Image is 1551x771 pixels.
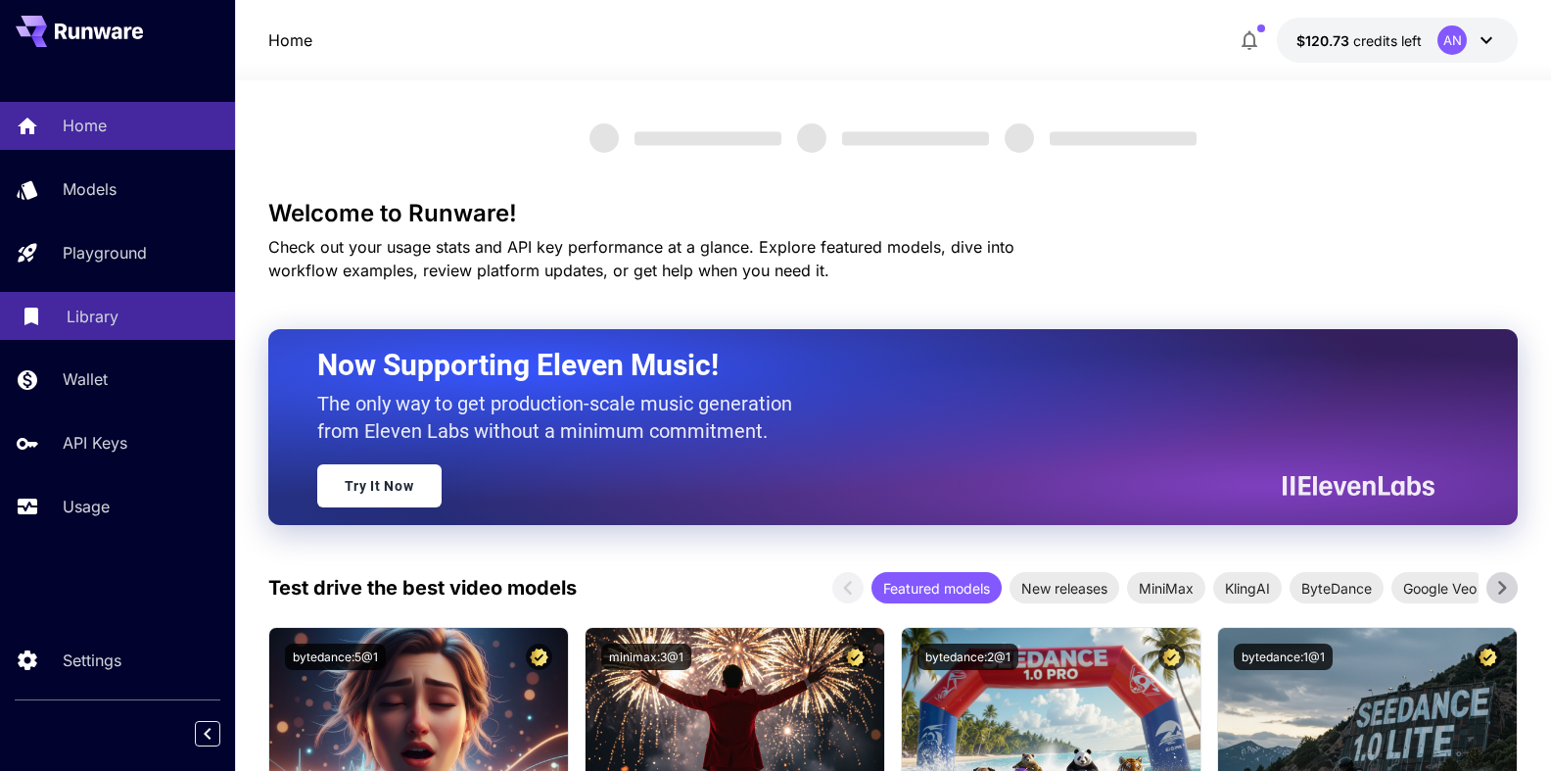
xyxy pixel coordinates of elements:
[1127,572,1205,603] div: MiniMax
[1277,18,1518,63] button: $120.73373AN
[63,495,110,518] p: Usage
[268,200,1519,227] h3: Welcome to Runware!
[526,644,552,670] button: Certified Model – Vetted for best performance and includes a commercial license.
[1010,578,1119,599] span: New releases
[1234,644,1333,670] button: bytedance:1@1
[67,305,118,328] p: Library
[63,649,121,672] p: Settings
[1290,578,1384,599] span: ByteDance
[317,464,442,507] a: Try It Now
[1391,578,1488,599] span: Google Veo
[1437,25,1467,55] div: AN
[63,431,127,455] p: API Keys
[268,573,577,602] p: Test drive the best video models
[917,644,1018,670] button: bytedance:2@1
[317,347,1421,384] h2: Now Supporting Eleven Music!
[268,237,1014,280] span: Check out your usage stats and API key performance at a glance. Explore featured models, dive int...
[1010,572,1119,603] div: New releases
[1213,572,1282,603] div: KlingAI
[1127,578,1205,599] span: MiniMax
[63,177,117,201] p: Models
[285,644,386,670] button: bytedance:5@1
[842,644,869,670] button: Certified Model – Vetted for best performance and includes a commercial license.
[1475,644,1501,670] button: Certified Model – Vetted for best performance and includes a commercial license.
[195,721,220,747] button: Collapse sidebar
[1296,30,1422,51] div: $120.73373
[317,390,807,445] p: The only way to get production-scale music generation from Eleven Labs without a minimum commitment.
[63,241,147,265] p: Playground
[63,114,107,137] p: Home
[871,572,1002,603] div: Featured models
[1290,572,1384,603] div: ByteDance
[210,716,235,751] div: Collapse sidebar
[1296,32,1353,49] span: $120.73
[1158,644,1185,670] button: Certified Model – Vetted for best performance and includes a commercial license.
[63,367,108,391] p: Wallet
[871,578,1002,599] span: Featured models
[268,28,312,52] nav: breadcrumb
[1213,578,1282,599] span: KlingAI
[601,644,691,670] button: minimax:3@1
[1391,572,1488,603] div: Google Veo
[1353,32,1422,49] span: credits left
[268,28,312,52] a: Home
